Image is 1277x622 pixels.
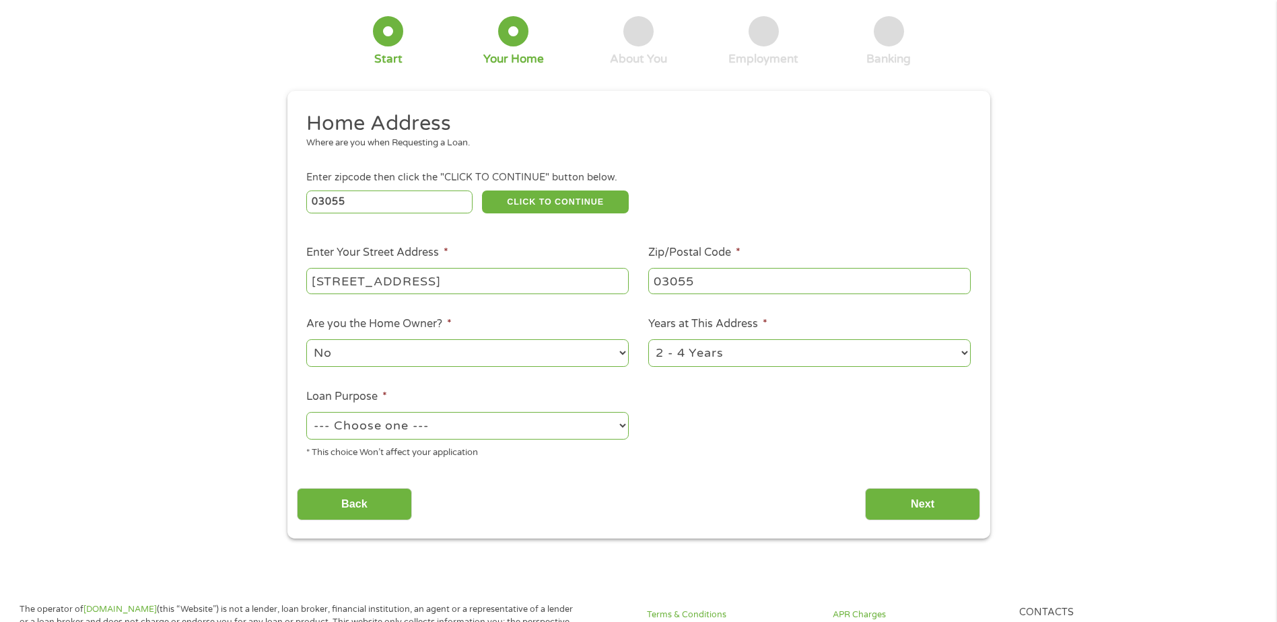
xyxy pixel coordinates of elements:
input: 1 Main Street [306,268,629,293]
h2: Home Address [306,110,961,137]
input: Enter Zipcode (e.g 01510) [306,191,473,213]
label: Loan Purpose [306,390,387,404]
a: APR Charges [833,609,1002,621]
div: Banking [866,52,911,67]
div: Start [374,52,403,67]
a: Terms & Conditions [647,609,817,621]
button: CLICK TO CONTINUE [482,191,629,213]
label: Are you the Home Owner? [306,317,452,331]
div: Enter zipcode then click the "CLICK TO CONTINUE" button below. [306,170,970,185]
label: Zip/Postal Code [648,246,740,260]
h4: Contacts [1019,607,1189,619]
div: Where are you when Requesting a Loan. [306,137,961,150]
div: About You [610,52,667,67]
div: Employment [728,52,798,67]
div: * This choice Won’t affect your application [306,442,629,460]
label: Years at This Address [648,317,767,331]
input: Next [865,488,980,521]
input: Back [297,488,412,521]
a: [DOMAIN_NAME] [83,604,157,615]
label: Enter Your Street Address [306,246,448,260]
div: Your Home [483,52,544,67]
